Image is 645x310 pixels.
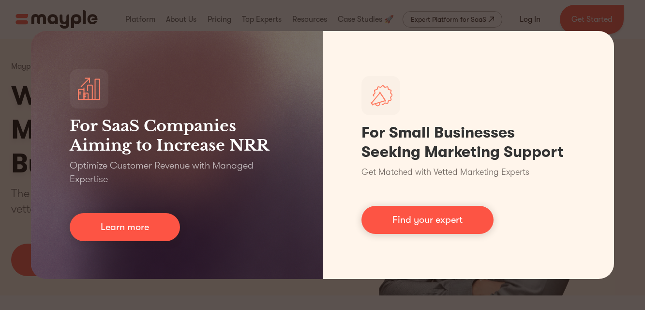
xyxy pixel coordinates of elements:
h3: For SaaS Companies Aiming to Increase NRR [70,116,284,155]
h1: For Small Businesses Seeking Marketing Support [361,123,576,162]
a: Find your expert [361,206,494,234]
a: Learn more [70,213,180,241]
p: Optimize Customer Revenue with Managed Expertise [70,159,284,186]
p: Get Matched with Vetted Marketing Experts [361,166,529,179]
